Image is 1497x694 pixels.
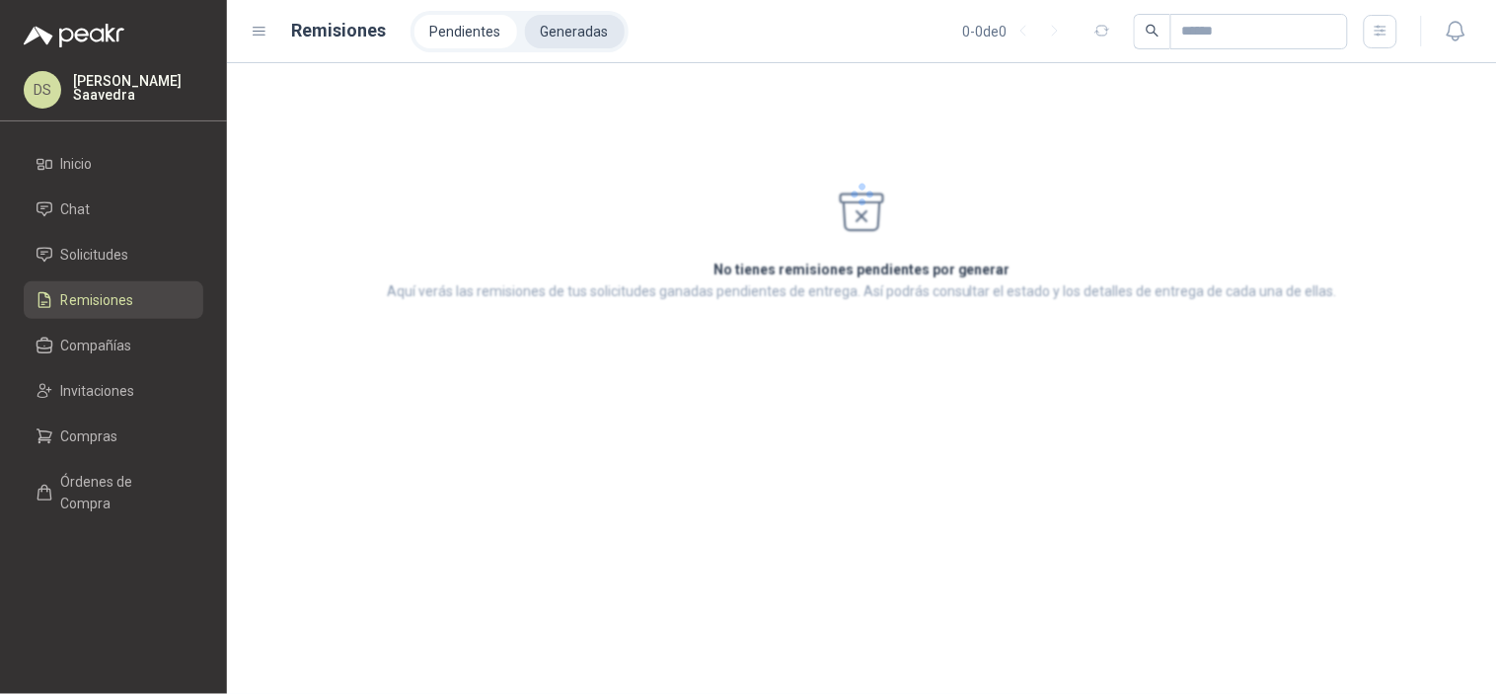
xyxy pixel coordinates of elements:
[24,327,203,364] a: Compañías
[292,17,387,44] h1: Remisiones
[963,16,1071,47] div: 0 - 0 de 0
[24,145,203,183] a: Inicio
[24,71,61,109] div: DS
[24,191,203,228] a: Chat
[61,153,93,175] span: Inicio
[61,471,185,514] span: Órdenes de Compra
[61,289,134,311] span: Remisiones
[414,15,517,48] a: Pendientes
[61,425,118,447] span: Compras
[61,198,91,220] span: Chat
[24,372,203,410] a: Invitaciones
[24,24,124,47] img: Logo peakr
[24,236,203,273] a: Solicitudes
[73,74,203,102] p: [PERSON_NAME] Saavedra
[61,335,132,356] span: Compañías
[61,244,129,266] span: Solicitudes
[1146,24,1160,38] span: search
[24,463,203,522] a: Órdenes de Compra
[525,15,625,48] a: Generadas
[24,418,203,455] a: Compras
[61,380,135,402] span: Invitaciones
[24,281,203,319] a: Remisiones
